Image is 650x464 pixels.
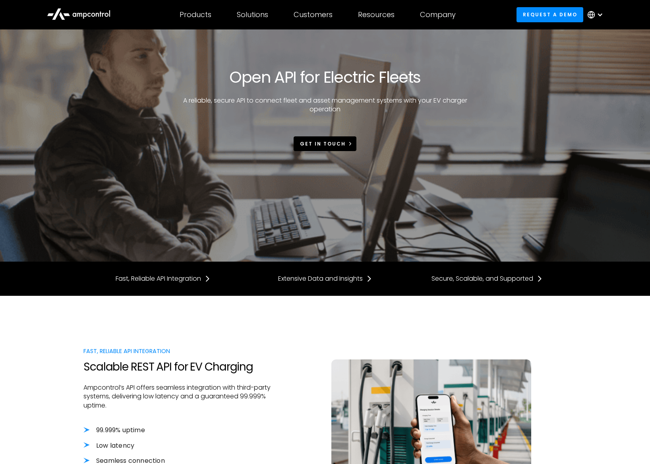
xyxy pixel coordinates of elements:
a: Get in touch [294,136,356,151]
div: Secure, Scalable, and Supported [431,274,533,283]
div: Solutions [237,10,268,19]
div: Resources [358,10,395,19]
a: Request a demo [517,7,583,22]
div: Customers [294,10,333,19]
a: Secure, Scalable, and Supported [431,274,543,283]
h2: Scalable REST API for EV Charging [83,360,272,374]
div: Fast, Reliable API Integration [83,347,272,355]
li: Low latency [83,441,272,450]
h1: Open API for Electric Fleets [229,68,420,87]
div: Products [180,10,211,19]
p: A reliable, secure API to connect fleet and asset management systems with your EV charger operation [180,96,470,114]
div: Get in touch [300,140,346,148]
div: Extensive Data and Insights [278,274,363,283]
li: 99.999% uptime [83,426,272,435]
p: Ampcontrol’s API offers seamless integration with third-party systems, delivering low latency and... [83,383,272,410]
div: Fast, Reliable API Integration [116,274,201,283]
div: Company [420,10,456,19]
a: Extensive Data and Insights [278,274,372,283]
a: Fast, Reliable API Integration [116,274,211,283]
